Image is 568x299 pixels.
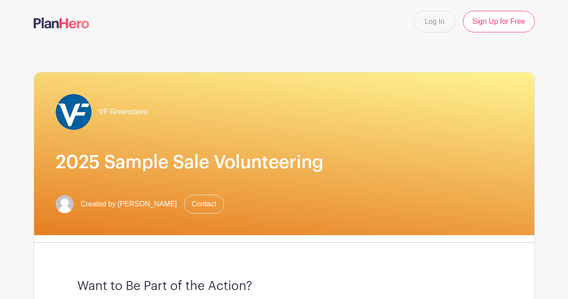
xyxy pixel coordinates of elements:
span: VF Greensboro [99,107,148,117]
img: logo-507f7623f17ff9eddc593b1ce0a138ce2505c220e1c5a4e2b4648c50719b7d32.svg [34,18,89,28]
span: Created by [PERSON_NAME] [81,199,177,210]
a: Sign Up for Free [463,11,534,32]
h3: Want to Be Part of the Action? [77,279,491,294]
img: default-ce2991bfa6775e67f084385cd625a349d9dcbb7a52a09fb2fda1e96e2d18dcdb.png [56,195,74,213]
a: Contact [184,195,224,214]
img: VF_Icon_FullColor_CMYK-small.jpg [56,94,92,130]
h1: 2025 Sample Sale Volunteering [56,152,513,173]
a: Log In [414,11,456,32]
